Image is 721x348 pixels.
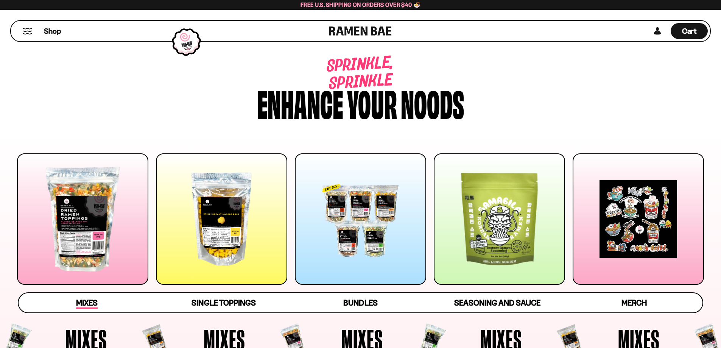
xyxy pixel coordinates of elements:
div: your [347,84,397,120]
span: Seasoning and Sauce [454,298,540,307]
span: Cart [682,27,697,36]
span: Bundles [343,298,377,307]
span: Free U.S. Shipping on Orders over $40 🍜 [301,1,420,8]
div: Cart [671,21,708,41]
a: Shop [44,23,61,39]
div: noods [401,84,464,120]
span: Mixes [76,298,98,309]
span: Shop [44,26,61,36]
a: Merch [566,293,702,312]
button: Mobile Menu Trigger [22,28,33,34]
span: Merch [621,298,647,307]
a: Seasoning and Sauce [429,293,565,312]
a: Bundles [292,293,429,312]
div: Enhance [257,84,343,120]
a: Mixes [19,293,155,312]
a: Single Toppings [155,293,292,312]
span: Single Toppings [192,298,255,307]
